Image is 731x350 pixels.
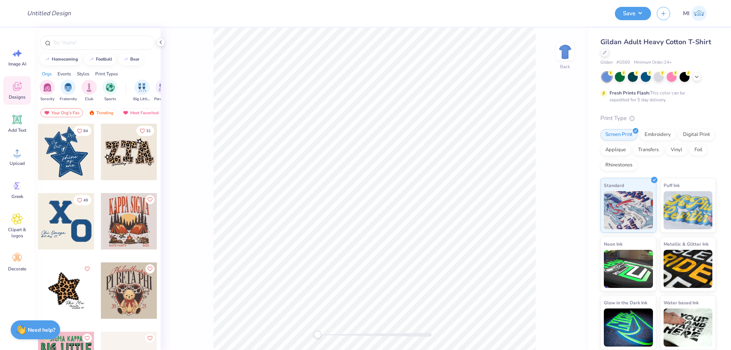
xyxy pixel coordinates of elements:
button: Like [83,264,92,273]
div: filter for Club [81,80,97,102]
img: Water based Ink [664,308,713,347]
div: filter for Sports [102,80,118,102]
div: Print Type [600,114,716,123]
span: Glow in the Dark Ink [604,299,647,307]
button: Like [83,334,92,343]
span: Sorority [40,96,54,102]
div: Digital Print [678,129,715,141]
div: filter for Fraternity [60,80,77,102]
img: trend_line.gif [88,57,94,62]
img: most_fav.gif [44,110,50,115]
button: filter button [154,80,172,102]
img: Sports Image [106,83,115,92]
button: filter button [133,80,151,102]
strong: Fresh Prints Flash: [610,90,650,96]
div: Events [57,70,71,77]
span: 49 [83,198,88,202]
div: football [96,57,112,61]
input: Try "Alpha" [53,39,150,46]
span: Neon Ink [604,240,622,248]
div: homecoming [52,57,78,61]
button: filter button [102,80,118,102]
span: Metallic & Glitter Ink [664,240,709,248]
div: Your Org's Fav [40,108,83,117]
button: homecoming [40,54,81,65]
img: Mark Isaac [691,6,707,21]
img: Neon Ink [604,250,653,288]
div: filter for Big Little Reveal [133,80,151,102]
div: Embroidery [640,129,676,141]
span: Parent's Weekend [154,96,172,102]
span: Minimum Order: 24 + [634,59,672,66]
span: Sports [104,96,116,102]
div: filter for Sorority [40,80,55,102]
span: Decorate [8,266,26,272]
span: Gildan Adult Heavy Cotton T-Shirt [600,37,711,46]
div: Print Types [95,70,118,77]
img: most_fav.gif [123,110,129,115]
button: filter button [60,80,77,102]
input: Untitled Design [21,6,77,21]
button: Like [136,126,154,136]
span: Club [85,96,93,102]
div: Orgs [42,70,52,77]
div: Accessibility label [314,331,321,339]
span: 31 [146,129,151,133]
button: filter button [40,80,55,102]
img: trend_line.gif [44,57,50,62]
div: Screen Print [600,129,637,141]
img: trend_line.gif [123,57,129,62]
button: Like [145,264,155,273]
span: Big Little Reveal [133,96,151,102]
img: Back [557,44,573,59]
button: football [84,54,116,65]
div: Applique [600,144,631,156]
span: # G500 [616,59,630,66]
div: This color can be expedited for 5 day delivery. [610,89,703,103]
span: Fraternity [60,96,77,102]
div: Vinyl [666,144,687,156]
div: Rhinestones [600,160,637,171]
span: Add Text [8,127,26,133]
strong: Need help? [28,326,55,334]
div: Back [560,63,570,70]
span: Water based Ink [664,299,699,307]
a: MI [680,6,710,21]
div: filter for Parent's Weekend [154,80,172,102]
span: Greek [11,193,23,200]
button: Like [73,126,91,136]
div: Most Favorited [119,108,162,117]
span: Standard [604,181,624,189]
img: trending.gif [89,110,95,115]
button: Like [73,195,91,205]
span: MI [683,9,690,18]
div: Trending [85,108,117,117]
img: Club Image [85,83,93,92]
div: bear [130,57,139,61]
div: Transfers [633,144,664,156]
span: Clipart & logos [5,227,30,239]
div: Styles [77,70,89,77]
img: Big Little Reveal Image [138,83,146,92]
img: Fraternity Image [64,83,72,92]
button: bear [118,54,143,65]
img: Standard [604,191,653,229]
img: Metallic & Glitter Ink [664,250,713,288]
div: Foil [690,144,707,156]
span: 84 [83,129,88,133]
img: Sorority Image [43,83,52,92]
span: Designs [9,94,26,100]
button: Save [615,7,651,20]
button: Like [145,334,155,343]
button: Like [145,195,155,204]
button: filter button [81,80,97,102]
img: Glow in the Dark Ink [604,308,653,347]
img: Puff Ink [664,191,713,229]
span: Image AI [8,61,26,67]
span: Upload [10,160,25,166]
span: Puff Ink [664,181,680,189]
img: Parent's Weekend Image [159,83,168,92]
span: Gildan [600,59,613,66]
